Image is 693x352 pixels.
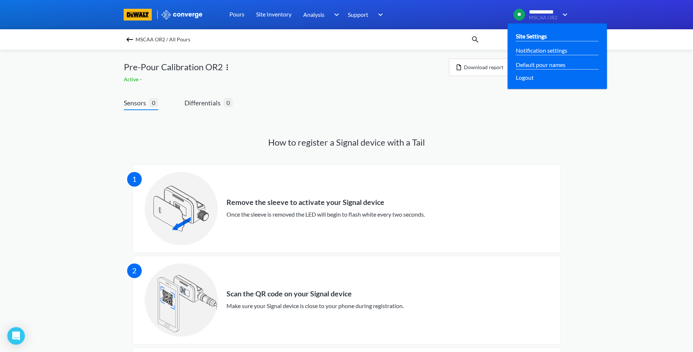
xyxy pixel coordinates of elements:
[127,172,142,187] div: 1
[184,98,224,108] span: Differentials
[348,10,368,19] span: Support
[516,46,567,55] a: Notification settings
[226,198,425,207] div: Remove the sleeve to activate your Signal device
[125,35,134,44] img: backspace.svg
[145,172,218,245] img: 1-signal-sleeve-removal-info@3x.png
[224,98,233,107] span: 0
[516,31,547,41] a: Site Settings
[529,15,557,20] span: MSCAA OR2
[124,136,570,148] h1: How to register a Signal device with a Tail
[226,289,404,298] div: Scan the QR code on your Signal device
[471,35,480,44] img: icon-search.svg
[136,34,190,45] span: MSCAA OR2 / All Pours
[124,76,140,82] span: Active
[303,10,324,19] span: Analysis
[124,98,149,108] span: Sensors
[124,9,152,20] img: branding logo
[558,10,570,19] img: downArrow.svg
[516,73,534,82] span: Logout
[330,10,341,19] img: downArrow.svg
[516,60,566,69] a: Default pour names
[127,263,142,278] div: 2
[373,10,385,19] img: downArrow.svg
[145,263,218,337] img: 2-signal-qr-code-scan@3x.png
[124,9,161,20] a: branding logo
[449,59,511,76] button: Download report
[226,210,425,219] div: Once the sleeve is removed the LED will begin to flash white every two seconds.
[161,10,203,19] img: logo_ewhite.svg
[149,98,158,107] span: 0
[7,327,25,345] div: Open Intercom Messenger
[140,76,143,82] span: -
[124,60,223,74] span: Pre-Pour Calibration OR2
[226,301,404,310] div: Make sure your Signal device is close to your phone during registration.
[457,64,461,70] img: icon-file.svg
[223,63,232,72] img: more.svg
